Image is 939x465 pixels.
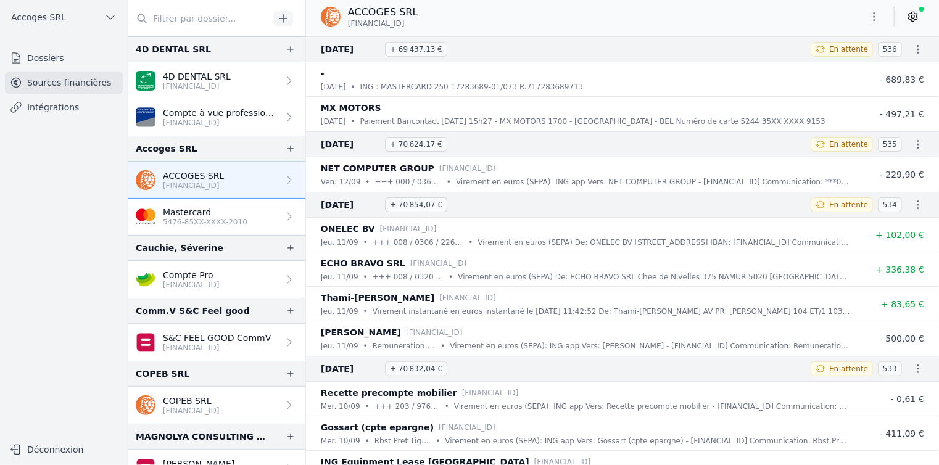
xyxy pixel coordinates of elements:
p: Compte Pro [163,269,220,281]
a: Dossiers [5,47,123,69]
p: +++ 008 / 0306 / 22623 +++ [373,236,464,249]
p: Gossart (cpte epargne) [321,420,434,435]
span: + 336,38 € [875,265,924,274]
p: Compte à vue professionnel [163,107,278,119]
input: Filtrer par dossier... [128,7,269,30]
div: 4D DENTAL SRL [136,42,211,57]
span: - 411,09 € [880,429,924,438]
p: [FINANCIAL_ID] [462,387,519,399]
p: +++ 000 / 0365 / 49903 +++ [375,176,442,188]
p: - [321,66,325,81]
span: [DATE] [321,197,380,212]
span: Accoges SRL [11,11,66,23]
p: Rbst Pret Tiguan 09/2025 [374,435,431,447]
p: [FINANCIAL_ID] [163,406,220,416]
span: + 70 854,07 € [385,197,447,212]
div: Accoges SRL [136,141,197,156]
p: Virement en euros (SEPA): ING app Vers: NET COMPUTER GROUP - [FINANCIAL_ID] Communication: ***000... [456,176,850,188]
span: En attente [829,139,868,149]
div: Cauchie, Séverine [136,241,223,255]
button: Accoges SRL [5,7,123,27]
p: ONELEC BV [321,221,375,236]
span: [FINANCIAL_ID] [348,19,405,28]
div: • [363,236,368,249]
div: • [445,400,449,413]
span: [DATE] [321,361,380,376]
div: • [441,340,445,352]
p: ACCOGES SRL [163,170,224,182]
p: Virement en euros (SEPA) De: ECHO BRAVO SRL Chee de Nivelles 375 NAMUR 5020 [GEOGRAPHIC_DATA] IBA... [458,271,850,283]
a: Mastercard 5476-85XX-XXXX-2010 [128,199,305,235]
div: • [365,176,370,188]
p: mer. 10/09 [321,400,360,413]
p: [PERSON_NAME] [321,325,401,340]
p: ECHO BRAVO SRL [321,256,405,271]
span: En attente [829,44,868,54]
div: • [363,271,368,283]
span: + 70 832,04 € [385,361,447,376]
div: • [351,81,355,93]
p: [FINANCIAL_ID] [406,326,463,339]
img: ing.png [136,170,155,190]
p: Paiement Bancontact [DATE] 15h27 - MX MOTORS 1700 - [GEOGRAPHIC_DATA] - BEL Numéro de carte 5244 ... [360,115,825,128]
p: [FINANCIAL_ID] [439,421,495,434]
div: • [449,271,453,283]
span: 536 [878,42,902,57]
div: Comm.V S&C Feel good [136,303,249,318]
span: + 70 624,17 € [385,137,447,152]
span: + 102,00 € [875,230,924,240]
span: [DATE] [321,42,380,57]
p: [FINANCIAL_ID] [439,162,496,175]
span: - 0,61 € [891,394,924,404]
p: +++ 203 / 9764 / 28980 +++ [374,400,440,413]
a: 4D DENTAL SRL [FINANCIAL_ID] [128,62,305,99]
div: • [363,305,368,318]
a: Compte à vue professionnel [FINANCIAL_ID] [128,99,305,136]
p: [DATE] [321,115,346,128]
a: Sources financières [5,72,123,94]
span: + 83,65 € [881,299,924,309]
p: ING : MASTERCARD 250 17283689-01/073 R.717283689713 [360,81,584,93]
a: Compte Pro [FINANCIAL_ID] [128,261,305,298]
p: ACCOGES SRL [348,5,418,20]
p: COPEB SRL [163,395,220,407]
span: - 229,90 € [880,170,924,179]
p: Recette precompte mobilier [321,385,457,400]
span: - 500,00 € [880,334,924,344]
img: imageedit_2_6530439554.png [136,207,155,226]
p: [FINANCIAL_ID] [163,181,224,191]
p: MX MOTORS [321,101,381,115]
p: Remuneration avance 09/25 [373,340,436,352]
p: [FINANCIAL_ID] [163,118,278,128]
span: 534 [878,197,902,212]
p: Mastercard [163,206,247,218]
div: COPEB SRL [136,366,189,381]
span: En attente [829,200,868,210]
div: • [363,340,368,352]
div: • [447,176,451,188]
p: jeu. 11/09 [321,340,358,352]
span: 533 [878,361,902,376]
div: • [469,236,473,249]
div: • [365,400,370,413]
div: • [365,435,370,447]
img: ing.png [321,7,341,27]
p: Virement en euros (SEPA): ING app Vers: Gossart (cpte epargne) - [FINANCIAL_ID] Communication: Rb... [445,435,850,447]
p: [FINANCIAL_ID] [410,257,467,270]
p: +++ 008 / 0320 / 30638 +++ [373,271,444,283]
p: Virement en euros (SEPA): ING app Vers: [PERSON_NAME] - [FINANCIAL_ID] Communication: Remuneratio... [450,340,850,352]
p: [FINANCIAL_ID] [439,292,496,304]
p: [FINANCIAL_ID] [163,343,271,353]
span: - 497,21 € [880,109,924,119]
p: [DATE] [321,81,346,93]
p: Virement en euros (SEPA) De: ONELEC BV [STREET_ADDRESS] IBAN: [FINANCIAL_ID] Communication: ***00... [478,236,850,249]
span: 535 [878,137,902,152]
p: [FINANCIAL_ID] [380,223,437,235]
span: [DATE] [321,137,380,152]
p: Thami-[PERSON_NAME] [321,290,434,305]
button: Déconnexion [5,440,123,459]
p: S&C FEEL GOOD CommV [163,332,271,344]
p: mer. 10/09 [321,435,360,447]
img: ing.png [136,395,155,415]
p: ven. 12/09 [321,176,360,188]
